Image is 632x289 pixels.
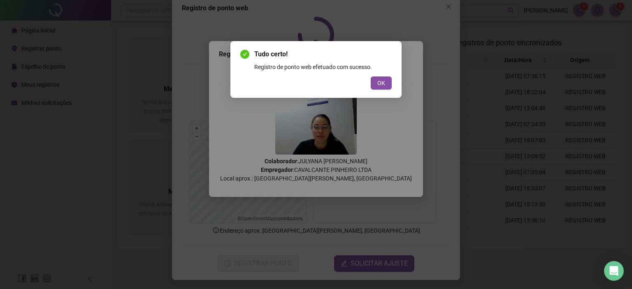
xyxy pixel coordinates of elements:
div: Registro de ponto web efetuado com sucesso. [254,62,392,72]
span: Tudo certo! [254,49,392,59]
span: OK [377,79,385,88]
button: OK [371,76,392,90]
span: check-circle [240,50,249,59]
div: Open Intercom Messenger [604,261,624,281]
